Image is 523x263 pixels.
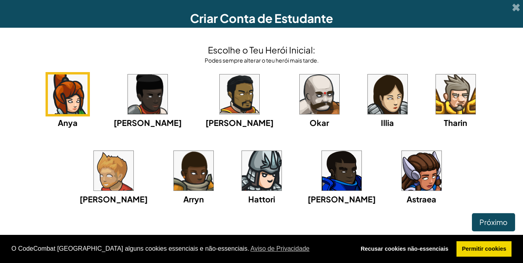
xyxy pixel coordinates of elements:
[114,118,182,128] span: [PERSON_NAME]
[174,151,213,191] img: portrait.png
[381,118,394,128] span: Illia
[355,241,454,257] a: deny cookies
[456,241,512,257] a: allow cookies
[205,56,319,64] div: Podes sempre alterar o teu herói mais tarde.
[368,74,407,114] img: portrait.png
[472,213,515,231] button: Próximo
[242,151,281,191] img: portrait.png
[248,194,275,204] span: Hattori
[479,217,508,227] span: Próximo
[402,151,441,191] img: portrait.png
[249,243,311,255] a: learn more about cookies
[48,74,87,114] img: portrait.png
[407,194,436,204] span: Astraea
[310,118,329,128] span: Okar
[220,74,259,114] img: portrait.png
[94,151,133,191] img: portrait.png
[128,74,167,114] img: portrait.png
[308,194,376,204] span: [PERSON_NAME]
[58,118,78,128] span: Anya
[80,194,148,204] span: [PERSON_NAME]
[300,74,339,114] img: portrait.png
[205,44,319,56] h4: Escolhe o Teu Herói Inicial:
[183,194,204,204] span: Arryn
[190,11,333,26] span: Criar Conta de Estudante
[436,74,475,114] img: portrait.png
[11,243,349,255] span: O CodeCombat [GEOGRAPHIC_DATA] alguns cookies essenciais e não-essenciais.
[444,118,467,128] span: Tharin
[322,151,361,191] img: portrait.png
[205,118,274,128] span: [PERSON_NAME]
